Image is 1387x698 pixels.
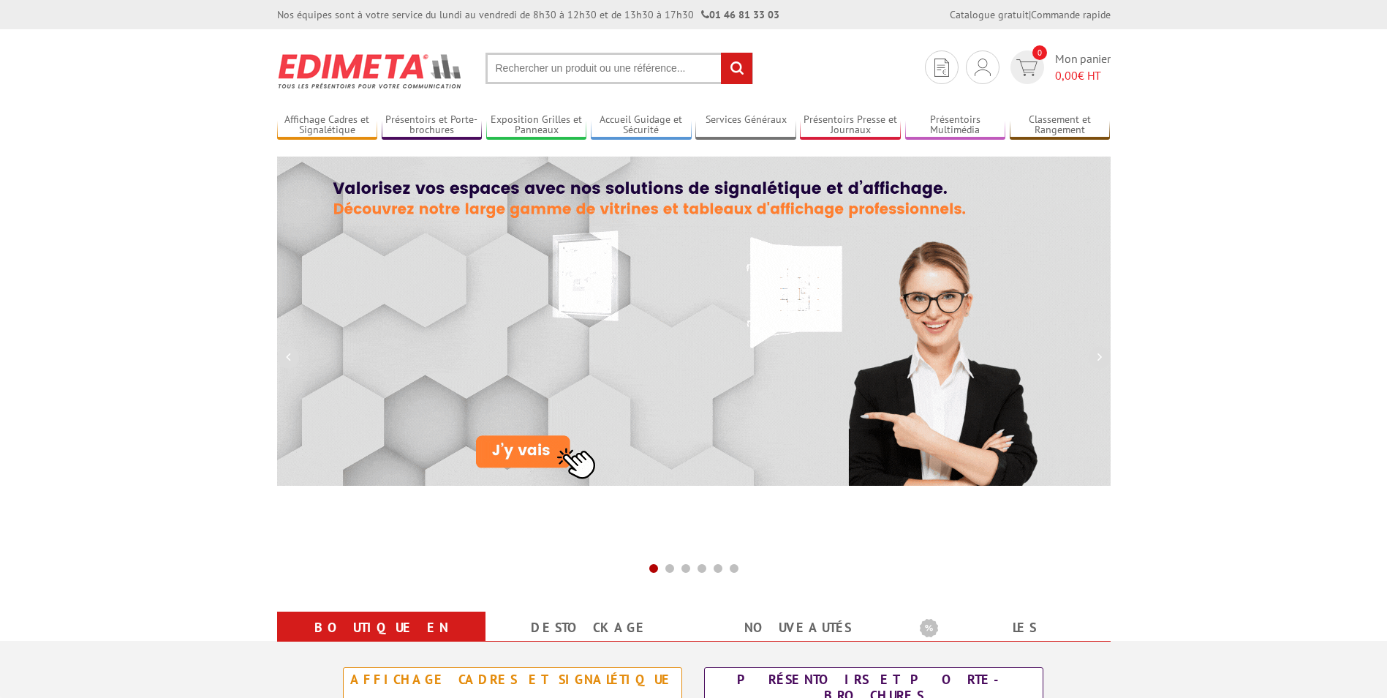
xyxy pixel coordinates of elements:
a: Accueil Guidage et Sécurité [591,113,692,138]
a: Présentoirs Multimédia [905,113,1006,138]
div: Nos équipes sont à votre service du lundi au vendredi de 8h30 à 12h30 et de 13h30 à 17h30 [277,7,779,22]
div: Affichage Cadres et Signalétique [347,672,678,688]
a: Les promotions [920,615,1093,667]
a: devis rapide 0 Mon panier 0,00€ HT [1007,50,1111,84]
a: Présentoirs Presse et Journaux [800,113,901,138]
a: Services Généraux [695,113,796,138]
a: nouveautés [711,615,885,641]
input: Rechercher un produit ou une référence... [485,53,753,84]
span: Mon panier [1055,50,1111,84]
img: devis rapide [1016,59,1038,76]
strong: 01 46 81 33 03 [701,8,779,21]
a: Boutique en ligne [295,615,468,667]
img: devis rapide [975,59,991,76]
a: Affichage Cadres et Signalétique [277,113,378,138]
a: Classement et Rangement [1010,113,1111,138]
b: Les promotions [920,615,1103,644]
span: 0 [1032,45,1047,60]
img: devis rapide [934,59,949,77]
a: Présentoirs et Porte-brochures [382,113,483,138]
a: Commande rapide [1031,8,1111,21]
a: Catalogue gratuit [950,8,1029,21]
img: Présentoir, panneau, stand - Edimeta - PLV, affichage, mobilier bureau, entreprise [277,44,464,98]
span: 0,00 [1055,68,1078,83]
input: rechercher [721,53,752,84]
a: Destockage [503,615,676,641]
div: | [950,7,1111,22]
span: € HT [1055,67,1111,84]
a: Exposition Grilles et Panneaux [486,113,587,138]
